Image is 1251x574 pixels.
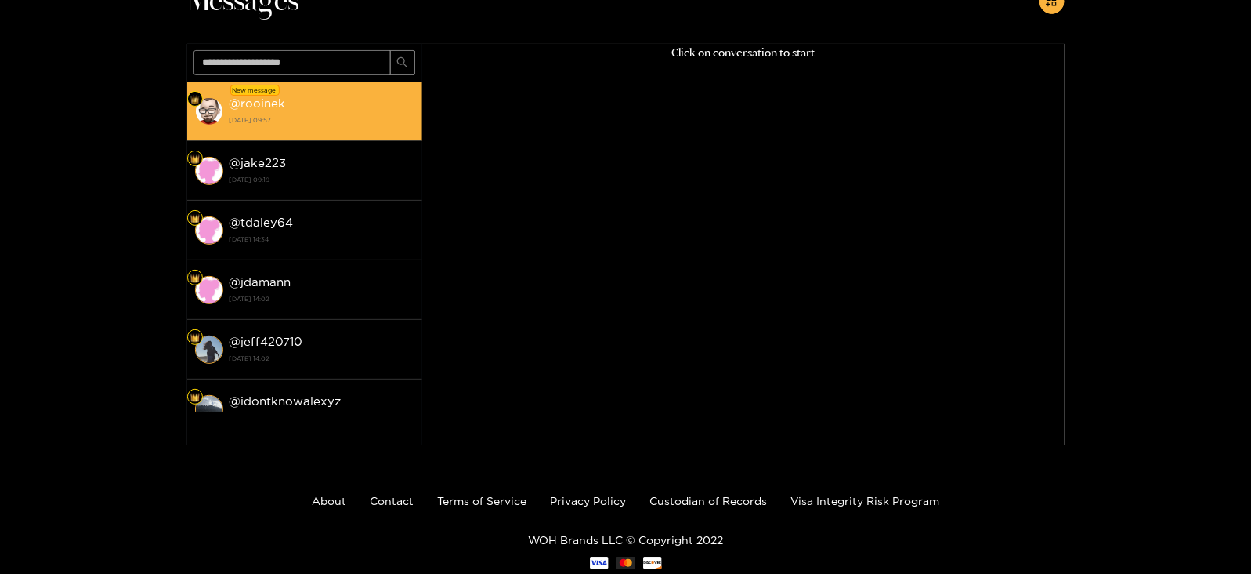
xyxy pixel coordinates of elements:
img: Fan Level [190,214,200,223]
img: conversation [195,157,223,185]
img: conversation [195,97,223,125]
img: conversation [195,395,223,423]
img: Fan Level [190,393,200,402]
img: conversation [195,276,223,304]
img: Fan Level [190,333,200,343]
strong: [DATE] 09:19 [230,173,414,187]
a: About [312,495,346,507]
img: Fan Level [190,154,200,164]
strong: @ jdamann [230,275,291,289]
a: Visa Integrity Risk Program [790,495,939,507]
strong: [DATE] 09:57 [230,113,414,127]
strong: [DATE] 14:02 [230,411,414,425]
div: New message [230,85,280,96]
strong: @ tdaley64 [230,216,294,229]
strong: [DATE] 14:02 [230,351,414,365]
strong: [DATE] 14:34 [230,232,414,246]
img: Fan Level [190,274,200,283]
span: search [396,56,408,70]
strong: @ idontknowalexyz [230,394,342,408]
button: search [390,50,415,75]
strong: [DATE] 14:02 [230,292,414,306]
a: Custodian of Records [649,495,767,507]
a: Terms of Service [437,495,526,507]
a: Contact [370,495,414,507]
img: Fan Level [190,95,200,104]
img: conversation [195,216,223,245]
img: conversation [195,336,223,364]
strong: @ jake223 [230,156,287,169]
strong: @ jeff420710 [230,335,303,348]
p: Click on conversation to start [422,44,1065,62]
strong: @ rooinek [230,96,286,110]
a: Privacy Policy [550,495,626,507]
